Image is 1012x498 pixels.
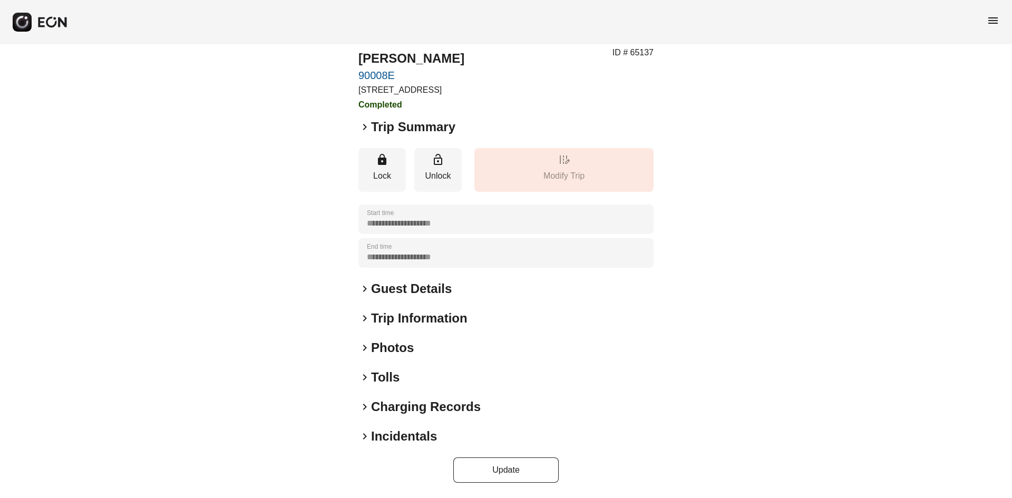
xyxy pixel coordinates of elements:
[358,341,371,354] span: keyboard_arrow_right
[420,170,456,182] p: Unlock
[453,457,559,483] button: Update
[358,371,371,384] span: keyboard_arrow_right
[358,121,371,133] span: keyboard_arrow_right
[371,280,452,297] h2: Guest Details
[987,14,999,27] span: menu
[358,401,371,413] span: keyboard_arrow_right
[358,69,464,82] a: 90008E
[364,170,401,182] p: Lock
[371,339,414,356] h2: Photos
[358,99,464,111] h3: Completed
[358,312,371,325] span: keyboard_arrow_right
[358,282,371,295] span: keyboard_arrow_right
[371,428,437,445] h2: Incidentals
[358,430,371,443] span: keyboard_arrow_right
[371,119,455,135] h2: Trip Summary
[358,84,464,96] p: [STREET_ADDRESS]
[371,310,468,327] h2: Trip Information
[358,148,406,192] button: Lock
[612,46,654,59] p: ID # 65137
[376,153,388,166] span: lock
[371,369,400,386] h2: Tolls
[432,153,444,166] span: lock_open
[358,50,464,67] h2: [PERSON_NAME]
[371,398,481,415] h2: Charging Records
[414,148,462,192] button: Unlock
